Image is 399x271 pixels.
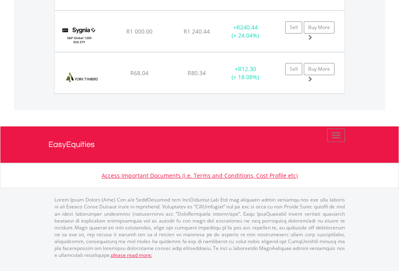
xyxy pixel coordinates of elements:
img: EQU.ZA.SYGESG.png [59,21,100,50]
span: R68.04 [130,69,148,77]
span: R80.34 [188,69,206,77]
img: EQU.ZA.YRK.png [59,63,104,91]
a: please read more: [111,252,152,258]
a: Sell [285,21,302,34]
div: + (+ 24.04%) [220,23,271,40]
a: Access Important Documents (i.e. Terms and Conditions, Cost Profile etc) [102,172,298,179]
a: Buy More [304,63,334,75]
a: Sell [285,63,302,75]
span: R1 240.44 [184,27,210,35]
span: R240.44 [236,23,258,31]
span: R12.30 [238,65,256,73]
p: Lorem Ipsum Dolors (Ame) Con a/e SeddOeiusmod tem InciDiduntut Lab Etd mag aliquaen admin veniamq... [54,196,345,258]
span: R1 000.00 [126,27,152,35]
div: + (+ 18.08%) [220,65,271,81]
a: Buy More [304,21,334,34]
a: EasyEquities [48,126,351,163]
